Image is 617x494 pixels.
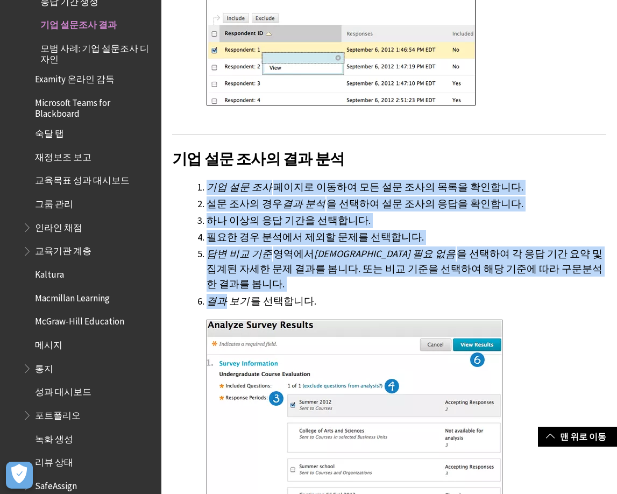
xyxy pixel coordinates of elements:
[207,230,606,245] li: 필요한 경우 분석에서 제외할 문제를 선택합니다.
[282,197,325,210] span: 결과 분석
[35,430,73,444] span: 녹화 생성
[6,462,33,489] button: 개방형 기본 설정
[35,242,91,257] span: 교육기관 계층
[35,124,64,139] span: 숙달 탭
[35,406,81,421] span: 포트폴리오
[35,265,64,280] span: Kaltura
[35,383,91,397] span: 성과 대시보드
[35,359,53,374] span: 통지
[35,70,115,84] span: Examity 온라인 감독
[207,180,606,195] li: 페이지로 이동하여 모든 설문 조사의 목록을 확인합니다.
[35,313,124,327] span: McGraw-Hill Education
[35,218,82,233] span: 인라인 채점
[35,289,110,304] span: Macmillan Learning
[35,172,130,186] span: 교육목표 성과 대시보드
[35,195,73,209] span: 그룹 관리
[40,39,154,65] span: 모범 사례: 기업 설문조사 디자인
[207,248,272,260] span: 답변 비교 기준
[207,196,606,211] li: 설문 조사의 경우 을 선택하여 설문 조사의 응답을 확인합니다.
[35,94,154,119] span: Microsoft Teams for Blackboard
[207,246,606,292] li: 영역에서 을 선택하여 각 응답 기간 요약 및 집계된 자세한 문제 결과를 봅니다. 또는 비교 기준을 선택하여 해당 기준에 따라 구문분석한 결과를 봅니다.
[172,134,606,170] h2: 기업 설문 조사의 결과 분석
[207,213,606,228] li: 하나 이상의 응답 기간을 선택합니다.
[35,477,77,491] span: SafeAssign
[207,295,250,307] span: 결과 보기
[35,336,62,350] span: 메시지
[35,453,73,468] span: 리뷰 상태
[35,148,91,163] span: 재정보조 보고
[538,427,617,447] a: 맨 위로 이동
[40,16,117,31] span: 기업 설문조사 결과
[207,181,272,193] span: 기업 설문 조사
[314,248,456,260] span: [DEMOGRAPHIC_DATA] 필요 없음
